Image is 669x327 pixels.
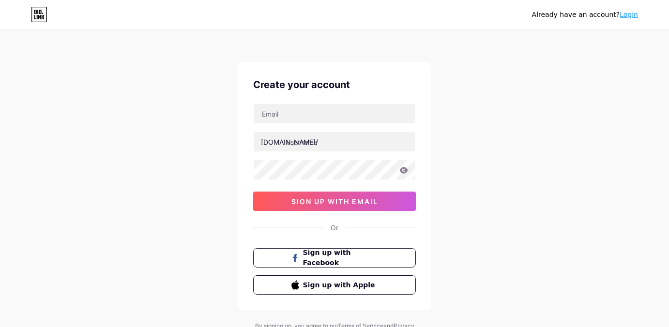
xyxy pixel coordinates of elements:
input: username [254,132,415,151]
div: Already have an account? [532,10,638,20]
button: Sign up with Facebook [253,248,416,268]
span: Sign up with Facebook [303,248,378,268]
button: Sign up with Apple [253,275,416,295]
input: Email [254,104,415,123]
span: sign up with email [291,197,378,206]
div: Or [331,223,338,233]
div: [DOMAIN_NAME]/ [261,137,318,147]
button: sign up with email [253,192,416,211]
a: Login [620,11,638,18]
div: Create your account [253,77,416,92]
span: Sign up with Apple [303,280,378,290]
